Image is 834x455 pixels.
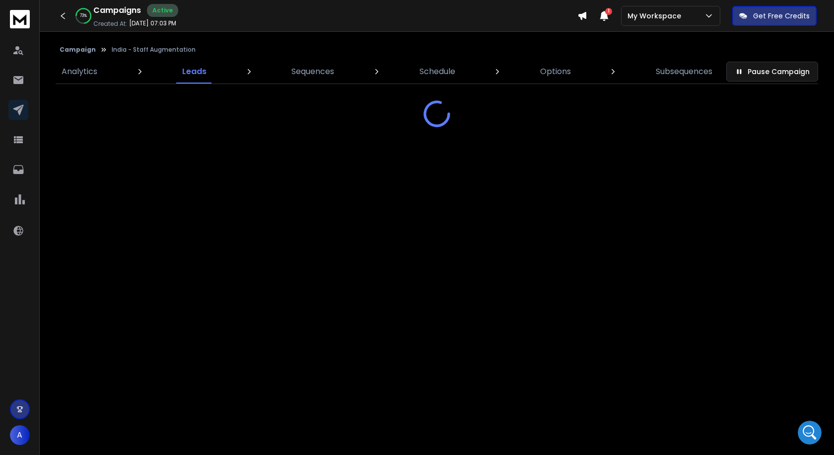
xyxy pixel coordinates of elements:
div: Lakshita says… [8,71,191,298]
a: Options [534,60,577,84]
button: Pause Campaign [726,62,818,82]
div: Lakshita says… [8,48,191,71]
button: Home [155,4,174,23]
button: Get Free Credits [732,6,817,26]
button: Emoji picker [15,326,23,334]
p: Get Free Credits [753,11,810,21]
p: Active [48,12,68,22]
button: Send a message… [170,322,186,338]
div: [PERSON_NAME] • [DATE] [16,282,94,288]
a: Schedule [414,60,461,84]
i: India – Staff Augmentation [16,116,142,134]
a: Leads [176,60,212,84]
p: Schedule [419,66,455,78]
p: 73 % [80,13,87,19]
iframe: Intercom live chat [798,421,822,445]
div: [PERSON_NAME] joined the conversation [45,50,167,59]
p: Analytics [62,66,97,78]
img: logo [10,10,30,28]
p: My Workspace [627,11,685,21]
div: Hey Ankit, thanks for your patience.I looked into both campaigns and noticed a slight delay in th... [8,71,163,280]
p: [DATE] 07:03 PM [129,19,176,27]
span: 1 [605,8,612,15]
button: Campaign [60,46,96,54]
button: Upload attachment [47,326,55,334]
img: Profile image for Lakshita [28,5,44,21]
button: go back [6,4,25,23]
div: Active [147,4,178,17]
div: I looked into both campaigns and noticed a slight delay in their sending schedule. The campaign w... [16,96,155,194]
button: A [10,425,30,445]
img: Profile image for Lakshita [32,50,42,60]
button: Gif picker [31,326,39,334]
i: Australia – Staff Augmentation [16,146,82,164]
p: Created At: [93,20,127,28]
a: Analytics [56,60,103,84]
div: [DATE] [8,298,191,311]
div: Ankit says… [8,18,191,48]
p: Leads [182,66,207,78]
div: Close [174,4,192,22]
p: Options [540,66,571,78]
h1: [PERSON_NAME] [48,5,113,12]
div: ok [174,24,183,34]
a: Sequences [285,60,340,84]
b: Hey Ankit, thanks for your patience. [16,78,120,95]
p: Sequences [291,66,334,78]
div: ok [166,18,191,40]
textarea: Message… [8,305,190,322]
a: Subsequences [650,60,718,84]
p: Subsequences [656,66,712,78]
p: India - Staff Augmentation [112,46,196,54]
h1: Campaigns [93,4,141,16]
